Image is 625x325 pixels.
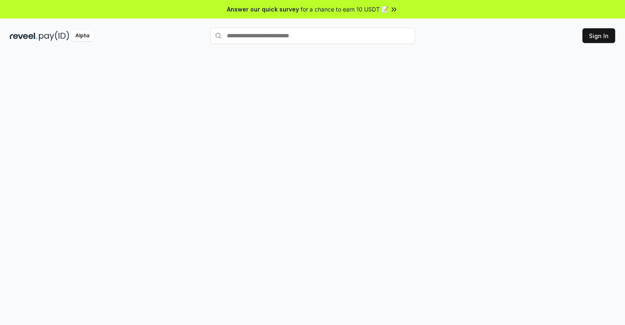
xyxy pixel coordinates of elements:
[10,31,37,41] img: reveel_dark
[582,28,615,43] button: Sign In
[301,5,388,14] span: for a chance to earn 10 USDT 📝
[227,5,299,14] span: Answer our quick survey
[39,31,69,41] img: pay_id
[71,31,94,41] div: Alpha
